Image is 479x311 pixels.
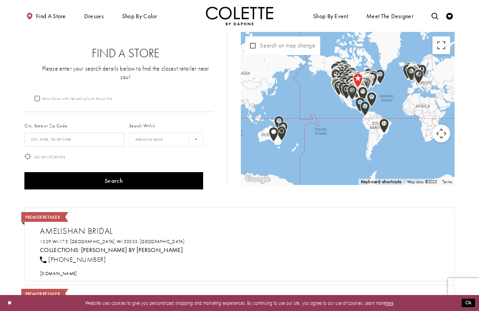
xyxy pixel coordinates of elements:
[366,13,413,20] span: Meet the designer
[129,122,155,129] label: Search Within
[444,7,455,25] a: Check Wishlist
[361,179,401,185] button: Keyboard shortcuts
[24,172,203,189] button: Search
[430,7,440,25] a: Toggle search
[385,300,393,306] a: here
[84,13,104,20] span: Dresses
[206,7,273,25] a: Visit Home Page
[40,239,185,244] a: Opens in new tab
[40,226,446,236] h2: Amelishan Bridal
[122,13,157,20] span: Shop by color
[313,13,348,20] span: Shop By Event
[24,7,67,25] a: Find a store
[36,13,66,20] span: Find a store
[129,133,203,147] select: Radius In Miles
[25,214,60,220] span: Premier Retailer
[82,7,106,25] span: Dresses
[4,297,15,309] button: Close Dialog
[40,271,77,276] a: Opens in new tab
[206,7,273,25] img: Colette by Daphne
[120,7,159,25] span: Shop by color
[432,125,450,142] button: Map camera controls
[365,7,415,25] a: Meet the designer
[48,299,431,307] p: Website uses cookies to give you personalized shopping and marketing experiences. By continuing t...
[442,179,452,185] a: Terms (opens in new tab)
[462,299,475,307] button: Submit Dialog
[432,36,450,54] button: Toggle fullscreen view
[241,32,455,185] div: Map with store locations
[243,173,272,185] a: Open this area in Google Maps (opens a new window)
[24,122,67,129] label: City, State or Zip Code
[40,271,77,276] span: [DOMAIN_NAME]
[407,179,437,185] span: Map data ©2025
[40,255,106,264] a: [PHONE_NUMBER]
[48,255,106,264] span: [PHONE_NUMBER]
[38,47,213,60] h2: Find a Store
[24,133,124,147] input: City, State, or ZIP Code
[311,7,349,25] span: Shop By Event
[38,65,213,82] p: Please enter your search details below to find the closest retailer near you!
[25,291,60,297] span: Premier Retailer
[81,246,183,254] a: Visit Colette by Daphne page - Opens in new tab
[243,173,272,185] img: Google
[40,246,80,254] span: Collections:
